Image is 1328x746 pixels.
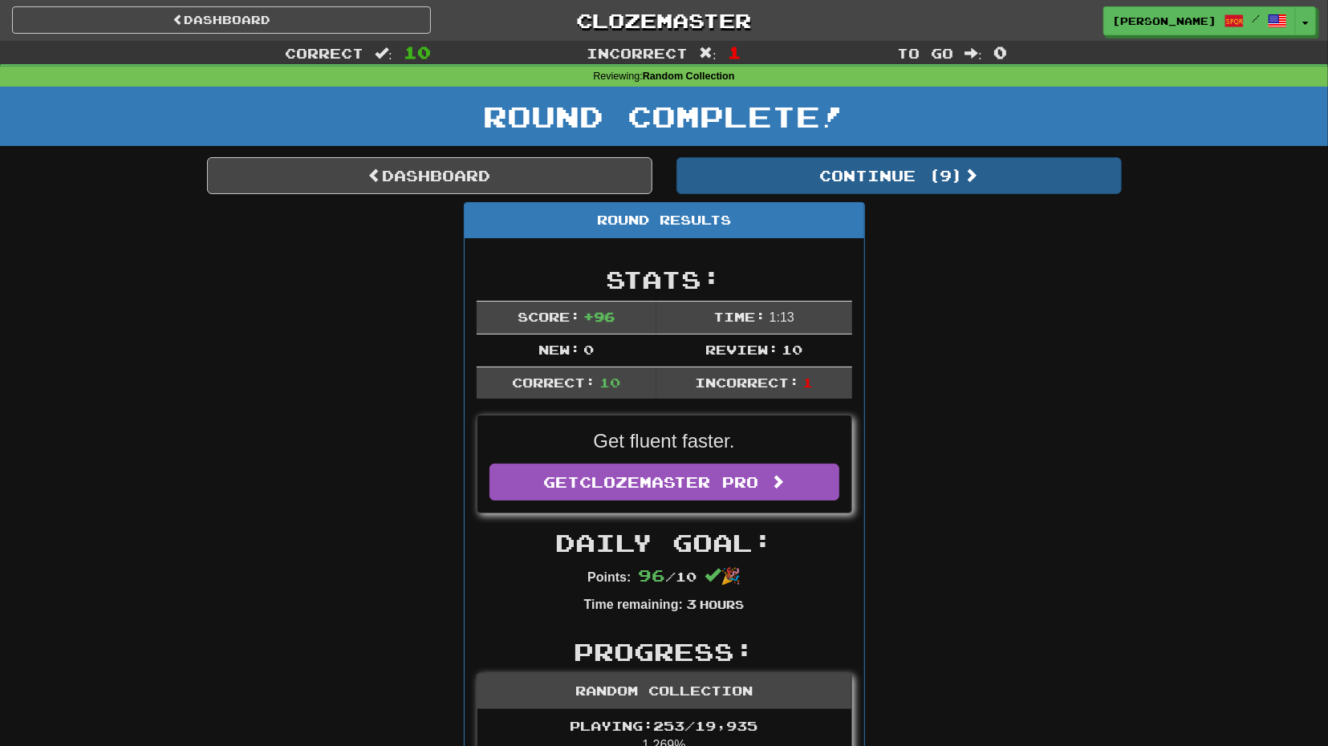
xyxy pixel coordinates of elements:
span: : [965,47,982,60]
span: 0 [583,342,594,357]
a: [PERSON_NAME] / [1103,6,1296,35]
span: 10 [782,342,802,357]
span: To go [897,45,953,61]
span: 1 [728,43,741,62]
small: Hours [700,598,744,611]
span: / 10 [638,569,696,584]
span: Playing: 253 / 19,935 [571,718,758,733]
a: Dashboard [12,6,431,34]
h1: Round Complete! [6,100,1322,132]
a: GetClozemaster Pro [489,464,839,501]
strong: Time remaining: [584,598,683,611]
span: Correct [285,45,363,61]
span: Clozemaster Pro [579,473,758,491]
h2: Daily Goal: [477,529,852,556]
span: Incorrect: [695,375,799,390]
span: : [699,47,717,60]
span: 1 [802,375,813,390]
button: Continue (9) [676,157,1122,194]
h2: Stats: [477,266,852,293]
span: Correct: [512,375,595,390]
span: 10 [599,375,620,390]
h2: Progress: [477,639,852,665]
strong: Points: [587,570,631,584]
span: 1 : 13 [770,310,794,324]
a: Dashboard [207,157,652,194]
div: Round Results [465,203,864,238]
span: 0 [993,43,1007,62]
a: Clozemaster [455,6,874,34]
span: Incorrect [587,45,688,61]
span: + 96 [583,309,615,324]
p: Get fluent faster. [489,428,839,455]
span: 10 [404,43,431,62]
span: Score: [518,309,580,324]
span: Review: [705,342,778,357]
span: 3 [686,596,696,611]
span: 96 [638,566,665,585]
span: : [375,47,392,60]
span: New: [538,342,580,357]
span: Time: [713,309,766,324]
span: / [1252,13,1260,24]
div: Random Collection [477,674,851,709]
span: 🎉 [705,567,741,585]
span: [PERSON_NAME] [1112,14,1216,28]
strong: Random Collection [643,71,735,82]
